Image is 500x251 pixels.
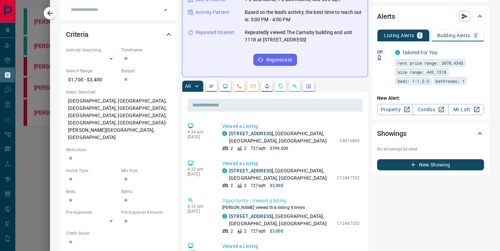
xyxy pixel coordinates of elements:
div: Alerts [377,8,484,25]
p: Listing Alerts [384,33,414,38]
div: Showings [377,125,484,142]
p: [PERSON_NAME] viewed this listing 4 times [222,204,360,211]
p: Baths: [121,188,173,195]
a: Property [377,104,413,115]
p: No showings booked [377,146,484,152]
div: condos.ca [222,168,227,173]
p: 1 [418,33,421,38]
p: Search Range: [66,68,118,74]
p: Min Size: [121,168,173,174]
a: Tailored For You [402,50,437,55]
p: Pre-Approval Amount: [121,209,173,216]
p: C4876805 [340,138,360,144]
p: Off [377,49,391,55]
p: 727 sqft [251,145,266,152]
button: Regenerate [253,54,297,66]
a: [STREET_ADDRESS] [229,168,273,173]
svg: Agent Actions [306,83,311,89]
p: 2 [244,183,247,189]
p: C12447552 [337,220,360,227]
div: condos.ca [395,50,400,55]
div: Criteria [66,26,173,43]
p: Viewed a Listing [222,160,360,167]
p: Beds: [66,188,118,195]
svg: Push Notification Only [377,55,382,60]
p: 2 [474,33,477,38]
p: 2 [231,228,233,234]
p: Pre-Approved: [66,209,118,216]
button: Open [161,5,170,15]
p: Motivation: [66,147,173,153]
p: [DATE] [187,209,212,214]
p: 727 sqft [251,228,266,234]
p: [DATE] [187,172,212,177]
p: C12447552 [337,175,360,181]
p: Budget: [121,68,173,74]
h2: Criteria [66,29,89,40]
a: Mr.Loft [448,104,484,115]
p: , [GEOGRAPHIC_DATA], [GEOGRAPHIC_DATA], [GEOGRAPHIC_DATA] [229,213,334,227]
p: Home Type: [66,168,118,174]
p: 2 [244,145,247,152]
p: 2 [231,145,233,152]
p: All [185,84,191,89]
svg: Emails [250,83,256,89]
svg: Listing Alerts [264,83,270,89]
svg: Lead Browsing Activity [223,83,228,89]
p: 4:34 pm [187,130,212,135]
a: Condos [412,104,448,115]
p: , [GEOGRAPHIC_DATA], [GEOGRAPHIC_DATA], [GEOGRAPHIC_DATA] [229,130,336,145]
a: [STREET_ADDRESS] [229,213,273,219]
p: Viewed a Listing [222,243,360,250]
p: Building Alerts [437,33,470,38]
div: condos.ca [222,214,227,219]
span: beds: 1-1,2-2 [398,78,429,84]
p: [GEOGRAPHIC_DATA], [GEOGRAPHIC_DATA], [GEOGRAPHIC_DATA], [GEOGRAPHIC_DATA], [GEOGRAPHIC_DATA], [G... [66,95,173,143]
p: Viewed a Listing [222,123,360,130]
svg: Calls [236,83,242,89]
p: 2 [231,183,233,189]
p: , [GEOGRAPHIC_DATA], [GEOGRAPHIC_DATA], [GEOGRAPHIC_DATA] [229,167,334,182]
p: Timeframe: [121,47,173,53]
p: 4:33 pm [187,167,212,172]
button: New Showing [377,159,484,170]
p: $3,000 [270,183,283,189]
p: $799,000 [270,145,288,152]
h2: Alerts [377,11,395,22]
p: Opportunity - Viewed a listing [222,197,360,204]
div: condos.ca [222,131,227,136]
span: size range: 442,1318 [398,68,446,75]
p: Activity Pattern [195,9,230,16]
svg: Notes [209,83,214,89]
svg: Opportunities [292,83,298,89]
a: [STREET_ADDRESS] [229,131,273,136]
p: $1,700 - $3,400 [66,74,118,86]
p: Actively Searching: [66,47,118,53]
span: rent price range: 2070,4345 [398,59,463,66]
svg: Requests [278,83,284,89]
p: Areas Searched: [66,89,173,95]
p: New Alert: [377,95,484,102]
h2: Showings [377,128,407,139]
span: bathrooms: 1 [435,78,465,84]
p: Repeated Interest [195,29,234,36]
p: 2 [244,228,247,234]
p: Credit Score: [66,230,173,236]
p: 727 sqft [251,183,266,189]
p: [DATE] [187,135,212,139]
p: Based on the lead's activity, the best time to reach out is: 3:00 PM - 4:00 PM [245,9,362,23]
p: $3,000 [270,228,283,234]
p: Repeatedly viewed The Carnaby building and unit 1118 at [STREET_ADDRESS] [245,29,362,43]
p: 4:33 pm [187,204,212,209]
